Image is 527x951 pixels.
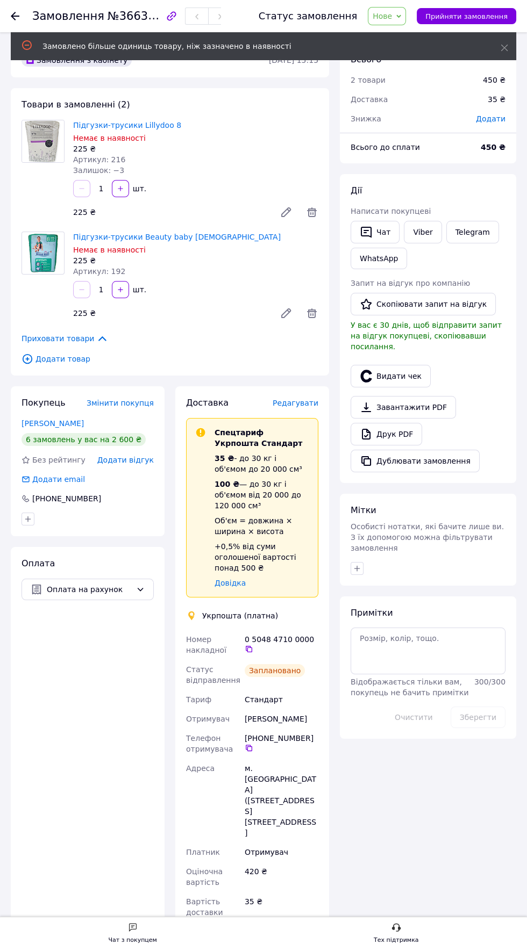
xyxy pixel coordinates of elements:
span: Особисті нотатки, які бачите лише ви. З їх допомогою можна фільтрувати замовлення [351,522,504,552]
div: шт. [130,183,147,194]
span: Запит на відгук про компанію [351,279,470,287]
div: 420 ₴ [243,862,321,892]
span: Всього до сплати [351,143,420,152]
span: Відображається тільки вам, покупець не бачить примітки [351,678,468,697]
span: Приховати товари [22,333,108,344]
span: Редагувати [273,399,318,407]
a: WhatsApp [351,248,407,269]
span: Змінити покупця [87,399,154,407]
span: Видалити [305,206,318,219]
button: Дублювати замовлення [351,450,480,472]
a: Друк PDF [351,423,422,445]
div: Тех підтримка [374,935,419,946]
div: 35 ₴ [243,892,321,922]
div: 450 ₴ [483,75,505,85]
button: Скопіювати запит на відгук [351,293,496,315]
div: Укрпошта (платна) [200,610,281,621]
div: [PERSON_NAME] [243,709,321,729]
span: Доставка [186,398,229,408]
div: [PHONE_NUMBER] [245,733,318,752]
div: Додати email [31,474,86,485]
div: м. [GEOGRAPHIC_DATA] ([STREET_ADDRESS] [STREET_ADDRESS] [243,759,321,842]
span: Отримувач [186,715,230,723]
div: 225 ₴ [69,205,271,220]
span: Додати відгук [97,456,154,464]
div: +0,5% від суми оголошеної вартості понад 500 ₴ [215,541,309,573]
span: Додати товар [22,353,318,365]
div: 6 замовлень у вас на 2 600 ₴ [22,433,146,446]
span: Оплата [22,558,55,568]
span: Прийняти замовлення [425,12,508,20]
span: Адреса [186,764,215,773]
span: Додати [476,114,505,123]
span: 2 товари [351,76,386,84]
span: Телефон отримувача [186,734,233,753]
div: Об'єм = довжина × ширина × висота [215,515,309,537]
div: Отримувач [243,842,321,862]
a: Довідка [215,579,246,587]
button: Чат [351,221,400,243]
span: Видалити [305,307,318,320]
span: Товари в замовленні (2) [22,99,130,110]
span: Артикул: 216 [73,155,125,164]
span: Примітки [351,608,393,618]
span: №366314529 [108,9,184,23]
span: 300 / 300 [474,678,505,686]
button: Видати чек [351,365,431,387]
div: 225 ₴ [69,306,271,321]
span: 100 ₴ [215,480,239,488]
span: Дії [351,185,362,196]
div: 225 ₴ [73,255,318,266]
div: шт. [130,284,147,295]
span: Мітки [351,505,376,515]
img: Підгузки-трусики Lillydoo 8 [22,120,64,162]
div: 225 ₴ [73,143,318,154]
span: Немає в наявності [73,246,146,254]
span: Оціночна вартість [186,867,223,887]
button: Прийняти замовлення [417,8,516,24]
span: У вас є 30 днів, щоб відправити запит на відгук покупцеві, скопіювавши посилання. [351,321,502,351]
div: 0 5048 4710 0000 [245,634,318,653]
a: Підгузки-трусики Beauty baby [DEMOGRAPHIC_DATA] [73,233,281,241]
span: Номер накладної [186,635,226,654]
a: Viber [404,221,441,243]
span: Вартість доставки [186,897,223,917]
span: Статус відправлення [186,665,240,685]
a: [PERSON_NAME] [22,419,84,428]
div: - до 30 кг і об'ємом до 20 000 см³ [215,453,309,474]
span: Тариф [186,695,211,704]
div: 35 ₴ [481,88,512,111]
span: 35 ₴ [215,454,234,463]
span: Замовлення [32,10,104,23]
img: Підгузки-трусики Beauty baby 8 [27,232,60,274]
span: Написати покупцеві [351,207,431,215]
div: Стандарт [243,690,321,709]
span: Без рейтингу [32,456,86,464]
span: Оплата на рахунок [47,583,132,595]
div: Повернутися назад [11,11,19,21]
span: Нове [373,12,392,20]
a: Редагувати [275,201,297,223]
span: Спецтариф Укрпошта Стандарт [215,428,302,448]
span: Артикул: 192 [73,267,125,276]
div: [PHONE_NUMBER] [31,493,102,504]
a: Telegram [446,221,499,243]
span: Залишок: −3 [73,166,124,175]
span: Знижка [351,114,381,123]
a: Підгузки-трусики Lillydoo 8 [73,121,181,129]
a: Редагувати [275,302,297,324]
b: 450 ₴ [481,143,505,152]
div: Статус замовлення [259,11,358,21]
span: Доставка [351,95,388,104]
div: Замовлено більше одиниць товару, ніж зазначено в наявності [42,41,474,52]
div: Чат з покупцем [109,935,157,946]
span: Немає в наявності [73,134,146,142]
span: Покупець [22,398,66,408]
a: Завантажити PDF [351,396,456,419]
div: Додати email [20,474,86,485]
span: Платник [186,848,220,856]
div: Заплановано [245,664,305,677]
div: — до 30 кг і об'ємом від 20 000 до 120 000 см³ [215,479,309,511]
